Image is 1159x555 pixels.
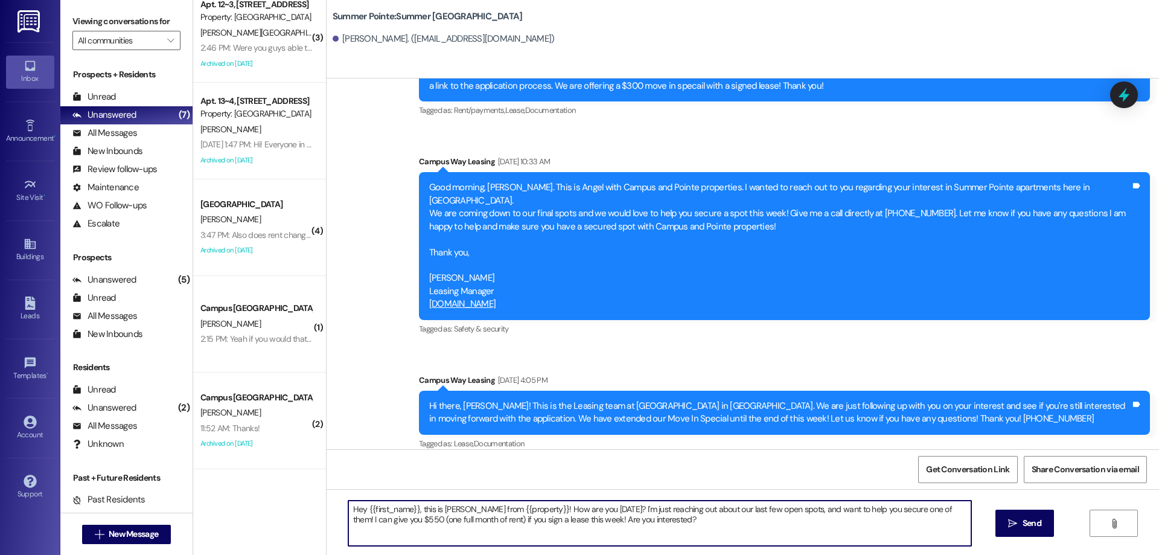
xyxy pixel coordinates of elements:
[175,399,193,417] div: (2)
[199,243,313,258] div: Archived on [DATE]
[200,333,364,344] div: 2:15 PM: Yeah if you would that would be great!
[419,101,1150,119] div: Tagged as:
[72,91,116,103] div: Unread
[72,402,136,414] div: Unanswered
[72,109,136,121] div: Unanswered
[1024,456,1147,483] button: Share Conversation via email
[60,361,193,374] div: Residents
[525,105,576,115] span: Documentation
[72,292,116,304] div: Unread
[1008,519,1017,528] i: 
[505,105,525,115] span: Lease ,
[199,436,313,451] div: Archived on [DATE]
[419,155,1150,172] div: Campus Way Leasing
[6,175,54,207] a: Site Visit •
[72,163,157,176] div: Review follow-ups
[72,12,180,31] label: Viewing conversations for
[495,374,548,387] div: [DATE] 4:05 PM
[918,456,1017,483] button: Get Conversation Link
[200,107,312,120] div: Property: [GEOGRAPHIC_DATA]
[1110,519,1119,528] i: 
[72,217,120,230] div: Escalate
[419,435,1150,452] div: Tagged as:
[109,528,158,541] span: New Message
[72,383,116,396] div: Unread
[199,56,313,71] div: Archived on [DATE]
[200,27,337,38] span: [PERSON_NAME][GEOGRAPHIC_DATA]
[6,234,54,266] a: Buildings
[200,11,312,24] div: Property: [GEOGRAPHIC_DATA]
[200,423,260,434] div: 11:52 AM: Thanks!
[72,310,137,322] div: All Messages
[454,324,509,334] span: Safety & security
[72,199,147,212] div: WO Follow-ups
[200,198,312,211] div: [GEOGRAPHIC_DATA]
[43,191,45,200] span: •
[200,124,261,135] span: [PERSON_NAME]
[200,302,312,315] div: Campus [GEOGRAPHIC_DATA]
[429,66,1131,92] div: Hey there, [PERSON_NAME]! I just wanted to reach out and follow up with you after the tour at [GE...
[429,400,1131,426] div: Hi there, [PERSON_NAME]! This is the Leasing team at [GEOGRAPHIC_DATA] in [GEOGRAPHIC_DATA]. We a...
[175,271,193,289] div: (5)
[454,438,474,449] span: Lease ,
[72,145,142,158] div: New Inbounds
[333,33,555,45] div: [PERSON_NAME]. ([EMAIL_ADDRESS][DOMAIN_NAME])
[429,298,496,310] a: [DOMAIN_NAME]
[78,31,161,50] input: All communities
[6,293,54,326] a: Leads
[60,68,193,81] div: Prospects + Residents
[6,471,54,504] a: Support
[6,412,54,444] a: Account
[200,391,312,404] div: Campus [GEOGRAPHIC_DATA]
[200,42,404,53] div: 2:46 PM: Were you guys able to send him the application?
[200,407,261,418] span: [PERSON_NAME]
[333,10,523,23] b: Summer Pointe: Summer [GEOGRAPHIC_DATA]
[72,493,145,506] div: Past Residents
[72,420,137,432] div: All Messages
[18,10,42,33] img: ResiDesk Logo
[72,127,137,140] div: All Messages
[429,181,1131,310] div: Good morning, [PERSON_NAME]. This is Angel with Campus and Pointe properties. I wanted to reach o...
[72,274,136,286] div: Unanswered
[1023,517,1041,530] span: Send
[82,525,171,544] button: New Message
[348,501,971,546] textarea: Hey {{first_name}}, this is [PERSON_NAME] from {{property}}! How are you [DATE]? I'm just reachin...
[419,320,1150,338] div: Tagged as:
[176,106,193,124] div: (7)
[995,510,1054,537] button: Send
[200,318,261,329] span: [PERSON_NAME]
[54,132,56,141] span: •
[495,155,550,168] div: [DATE] 10:33 AM
[926,463,1009,476] span: Get Conversation Link
[474,438,525,449] span: Documentation
[200,95,312,107] div: Apt. 13~4, [STREET_ADDRESS]
[72,328,142,341] div: New Inbounds
[200,139,770,150] div: [DATE] 1:47 PM: Hi! Everyone in my apartment is currently gone on a trip. We were wondering if yo...
[199,153,313,168] div: Archived on [DATE]
[6,353,54,385] a: Templates •
[454,105,505,115] span: Rent/payments ,
[72,438,124,451] div: Unknown
[1032,463,1139,476] span: Share Conversation via email
[419,374,1150,391] div: Campus Way Leasing
[60,251,193,264] div: Prospects
[200,229,403,240] div: 3:47 PM: Also does rent change on the room that I picked?
[167,36,174,45] i: 
[46,370,48,378] span: •
[6,56,54,88] a: Inbox
[72,181,139,194] div: Maintenance
[200,214,261,225] span: [PERSON_NAME]
[95,530,104,539] i: 
[60,472,193,484] div: Past + Future Residents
